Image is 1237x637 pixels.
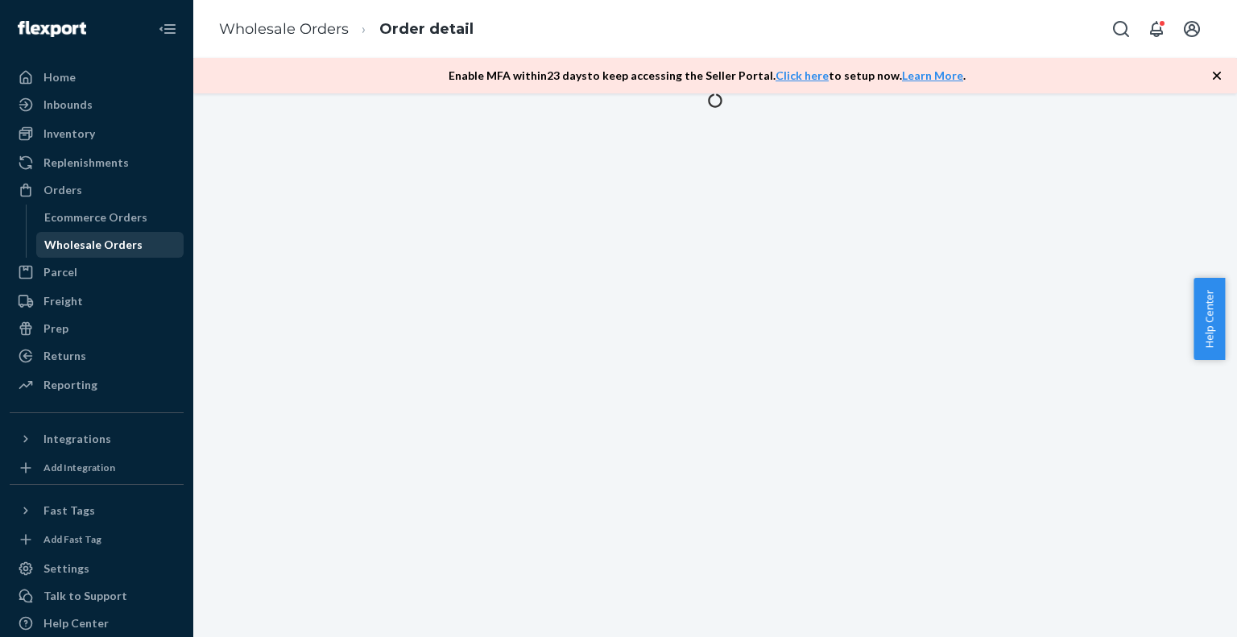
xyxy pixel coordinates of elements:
[1194,278,1225,360] button: Help Center
[43,97,93,113] div: Inbounds
[43,293,83,309] div: Freight
[10,498,184,523] button: Fast Tags
[10,583,184,609] a: Talk to Support
[43,321,68,337] div: Prep
[902,68,963,82] a: Learn More
[449,68,966,84] p: Enable MFA within 23 days to keep accessing the Seller Portal. to setup now. .
[43,431,111,447] div: Integrations
[10,426,184,452] button: Integrations
[43,588,127,604] div: Talk to Support
[10,150,184,176] a: Replenishments
[43,615,109,631] div: Help Center
[43,503,95,519] div: Fast Tags
[43,182,82,198] div: Orders
[10,316,184,341] a: Prep
[43,155,129,171] div: Replenishments
[10,121,184,147] a: Inventory
[151,13,184,45] button: Close Navigation
[43,348,86,364] div: Returns
[10,64,184,90] a: Home
[36,205,184,230] a: Ecommerce Orders
[219,20,349,38] a: Wholesale Orders
[10,288,184,314] a: Freight
[43,126,95,142] div: Inventory
[10,556,184,581] a: Settings
[10,610,184,636] a: Help Center
[1105,13,1137,45] button: Open Search Box
[43,69,76,85] div: Home
[10,92,184,118] a: Inbounds
[10,259,184,285] a: Parcel
[1140,13,1173,45] button: Open notifications
[43,461,115,474] div: Add Integration
[10,458,184,478] a: Add Integration
[10,343,184,369] a: Returns
[43,377,97,393] div: Reporting
[379,20,474,38] a: Order detail
[43,264,77,280] div: Parcel
[36,232,184,258] a: Wholesale Orders
[44,237,143,253] div: Wholesale Orders
[10,530,184,549] a: Add Fast Tag
[43,560,89,577] div: Settings
[1176,13,1208,45] button: Open account menu
[10,372,184,398] a: Reporting
[18,21,86,37] img: Flexport logo
[44,209,147,225] div: Ecommerce Orders
[776,68,829,82] a: Click here
[43,532,101,546] div: Add Fast Tag
[10,177,184,203] a: Orders
[206,6,486,53] ol: breadcrumbs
